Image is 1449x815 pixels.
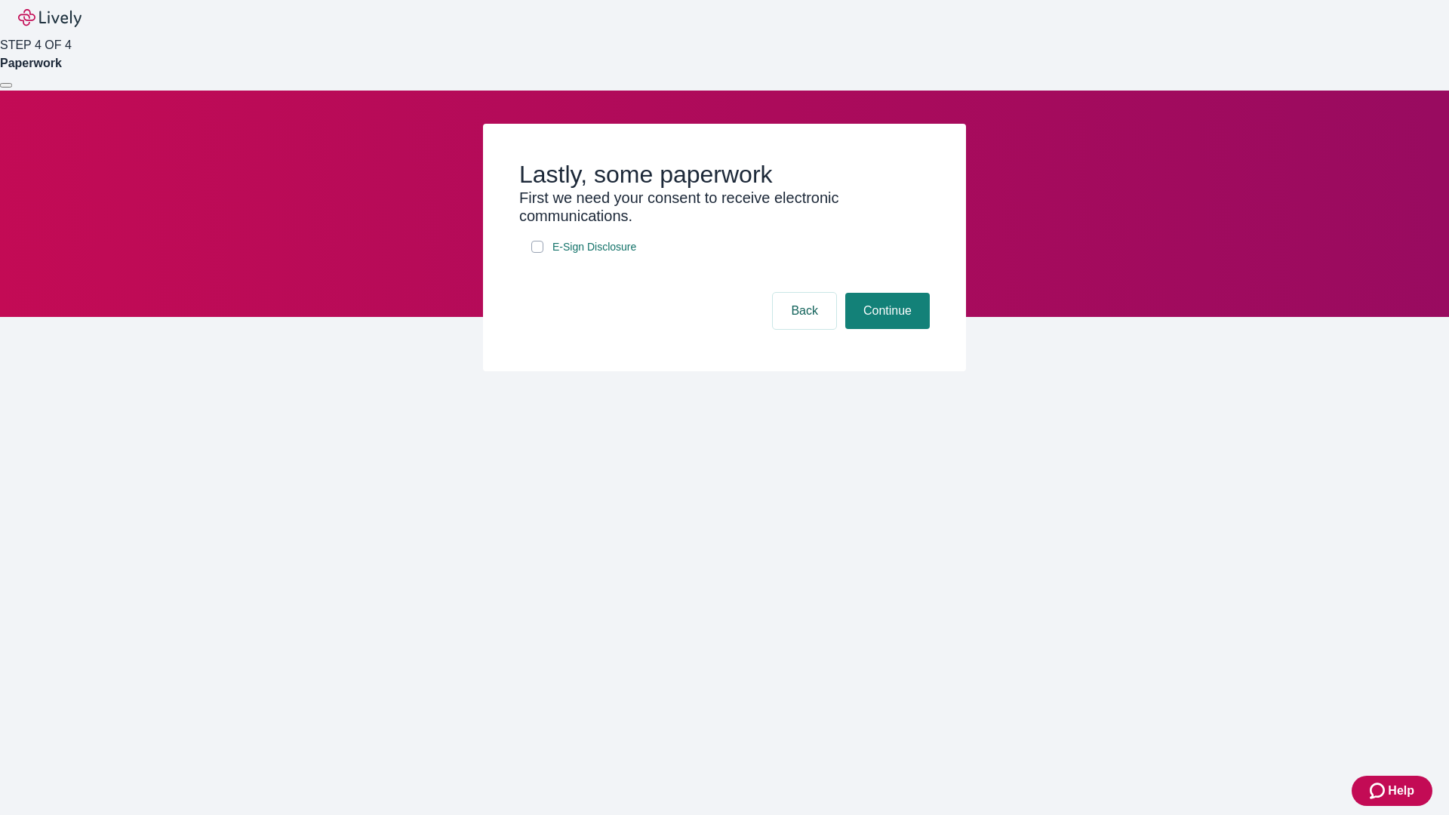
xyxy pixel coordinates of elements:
button: Back [773,293,836,329]
a: e-sign disclosure document [549,238,639,257]
h2: Lastly, some paperwork [519,160,930,189]
svg: Zendesk support icon [1370,782,1388,800]
span: E-Sign Disclosure [552,239,636,255]
span: Help [1388,782,1414,800]
img: Lively [18,9,82,27]
button: Continue [845,293,930,329]
button: Zendesk support iconHelp [1352,776,1432,806]
h3: First we need your consent to receive electronic communications. [519,189,930,225]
